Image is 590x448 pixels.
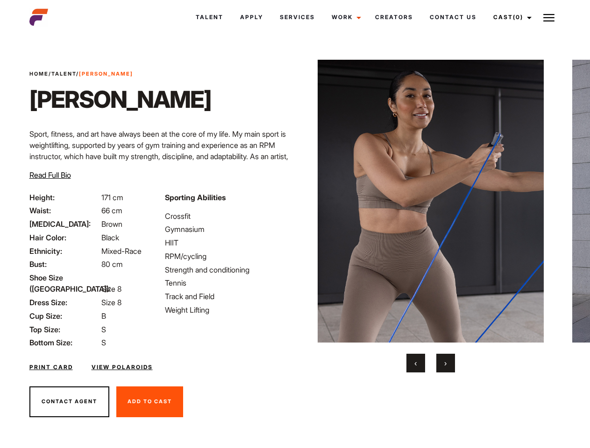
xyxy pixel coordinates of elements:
span: Next [444,358,447,368]
span: Previous [414,358,417,368]
span: Size 8 [101,284,121,294]
span: Brown [101,219,122,229]
li: Strength and conditioning [165,264,289,275]
span: Cup Size: [29,310,100,322]
strong: [PERSON_NAME] [79,70,133,77]
button: Contact Agent [29,386,109,417]
span: Waist: [29,205,100,216]
span: S [101,325,106,334]
span: (0) [513,14,523,21]
li: RPM/cycling [165,251,289,262]
span: Dress Size: [29,297,100,308]
img: Burger icon [543,12,554,23]
a: Work [323,5,367,30]
span: Shoe Size ([GEOGRAPHIC_DATA]): [29,272,100,294]
a: Contact Us [421,5,485,30]
li: Track and Field [165,291,289,302]
button: Add To Cast [116,386,183,417]
li: HIIT [165,237,289,248]
span: Mixed-Race [101,246,142,256]
p: Sport, fitness, and art have always been at the core of my life. My main sport is weightlifting, ... [29,128,290,184]
li: Gymnasium [165,224,289,235]
span: Add To Cast [128,398,172,405]
span: [MEDICAL_DATA]: [29,218,100,230]
a: Talent [187,5,232,30]
span: 80 cm [101,259,123,269]
a: Apply [232,5,271,30]
span: 66 cm [101,206,122,215]
a: Home [29,70,49,77]
span: B [101,311,106,321]
a: Creators [367,5,421,30]
button: Read Full Bio [29,169,71,181]
span: S [101,338,106,347]
a: Cast(0) [485,5,537,30]
span: Top Size: [29,324,100,335]
span: Read Full Bio [29,170,71,180]
span: Hair Color: [29,232,100,243]
span: Size 8 [101,298,121,307]
strong: Sporting Abilities [165,193,226,202]
h1: [PERSON_NAME] [29,85,211,113]
li: Tennis [165,277,289,288]
a: View Polaroids [92,363,153,371]
span: Height: [29,192,100,203]
img: cropped-aefm-brand-fav-22-square.png [29,8,48,27]
span: Ethnicity: [29,245,100,257]
span: Black [101,233,119,242]
a: Talent [51,70,76,77]
li: Weight Lifting [165,304,289,315]
span: Bottom Size: [29,337,100,348]
li: Crossfit [165,210,289,222]
span: 171 cm [101,193,123,202]
a: Services [271,5,323,30]
span: / / [29,70,133,78]
a: Print Card [29,363,73,371]
span: Bust: [29,259,100,270]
